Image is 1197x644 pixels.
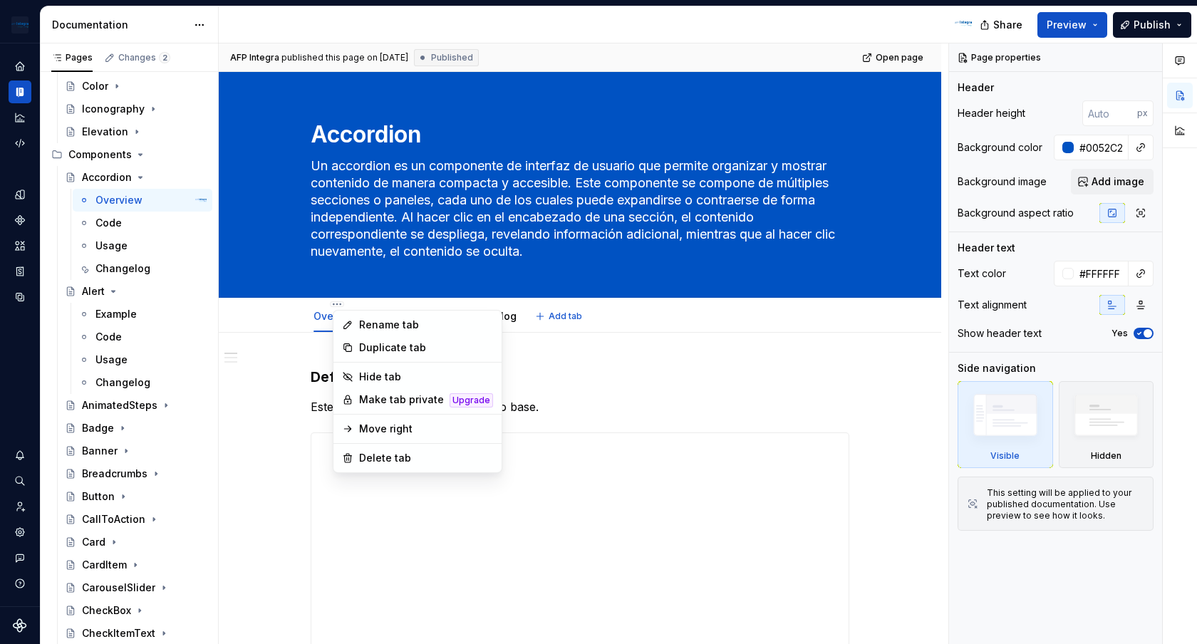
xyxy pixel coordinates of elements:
div: Rename tab [359,318,493,332]
div: Delete tab [359,451,493,465]
div: Move right [359,422,493,436]
div: Upgrade [450,393,493,407]
div: Duplicate tab [359,341,493,355]
div: Make tab private [359,393,444,407]
div: Hide tab [359,370,493,384]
